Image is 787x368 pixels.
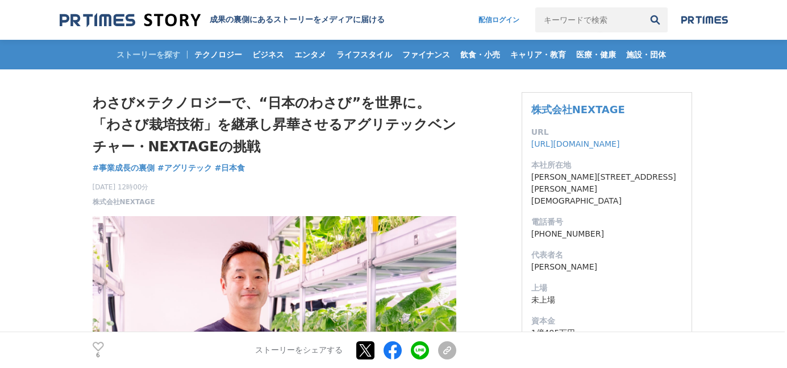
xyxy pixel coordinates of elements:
[332,49,397,60] span: ライフスタイル
[506,40,571,69] a: キャリア・教育
[290,49,331,60] span: エンタメ
[531,327,682,339] dd: 1億495万円
[531,249,682,261] dt: 代表者名
[531,171,682,207] dd: [PERSON_NAME][STREET_ADDRESS][PERSON_NAME][DEMOGRAPHIC_DATA]
[622,40,671,69] a: 施設・団体
[531,159,682,171] dt: 本社所在地
[572,49,621,60] span: 医療・健康
[456,49,505,60] span: 飲食・小売
[93,92,456,158] h1: わさび×テクノロジーで、“日本のわさび”を世界に。「わさび栽培技術」を継承し昇華させるアグリテックベンチャー・NEXTAGEの挑戦
[157,162,212,174] a: #アグリテック
[531,315,682,327] dt: 資本金
[456,40,505,69] a: 飲食・小売
[290,40,331,69] a: エンタメ
[681,15,728,24] img: prtimes
[93,353,104,358] p: 6
[398,49,455,60] span: ファイナンス
[93,162,155,174] a: #事業成長の裏側
[60,13,201,28] img: 成果の裏側にあるストーリーをメディアに届ける
[93,163,155,173] span: #事業成長の裏側
[535,7,643,32] input: キーワードで検索
[210,15,385,25] h2: 成果の裏側にあるストーリーをメディアに届ける
[467,7,531,32] a: 配信ログイン
[531,139,620,148] a: [URL][DOMAIN_NAME]
[506,49,571,60] span: キャリア・教育
[332,40,397,69] a: ライフスタイル
[60,13,385,28] a: 成果の裏側にあるストーリーをメディアに届ける 成果の裏側にあるストーリーをメディアに届ける
[248,49,289,60] span: ビジネス
[531,228,682,240] dd: [PHONE_NUMBER]
[93,197,155,207] a: 株式会社NEXTAGE
[190,40,247,69] a: テクノロジー
[622,49,671,60] span: 施設・団体
[531,104,625,115] a: 株式会社NEXTAGE
[215,162,245,174] a: #日本食
[248,40,289,69] a: ビジネス
[255,345,343,355] p: ストーリーをシェアする
[93,182,155,192] span: [DATE] 12時00分
[215,163,245,173] span: #日本食
[531,294,682,306] dd: 未上場
[643,7,668,32] button: 検索
[531,282,682,294] dt: 上場
[157,163,212,173] span: #アグリテック
[190,49,247,60] span: テクノロジー
[398,40,455,69] a: ファイナンス
[572,40,621,69] a: 医療・健康
[531,126,682,138] dt: URL
[531,216,682,228] dt: 電話番号
[531,261,682,273] dd: [PERSON_NAME]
